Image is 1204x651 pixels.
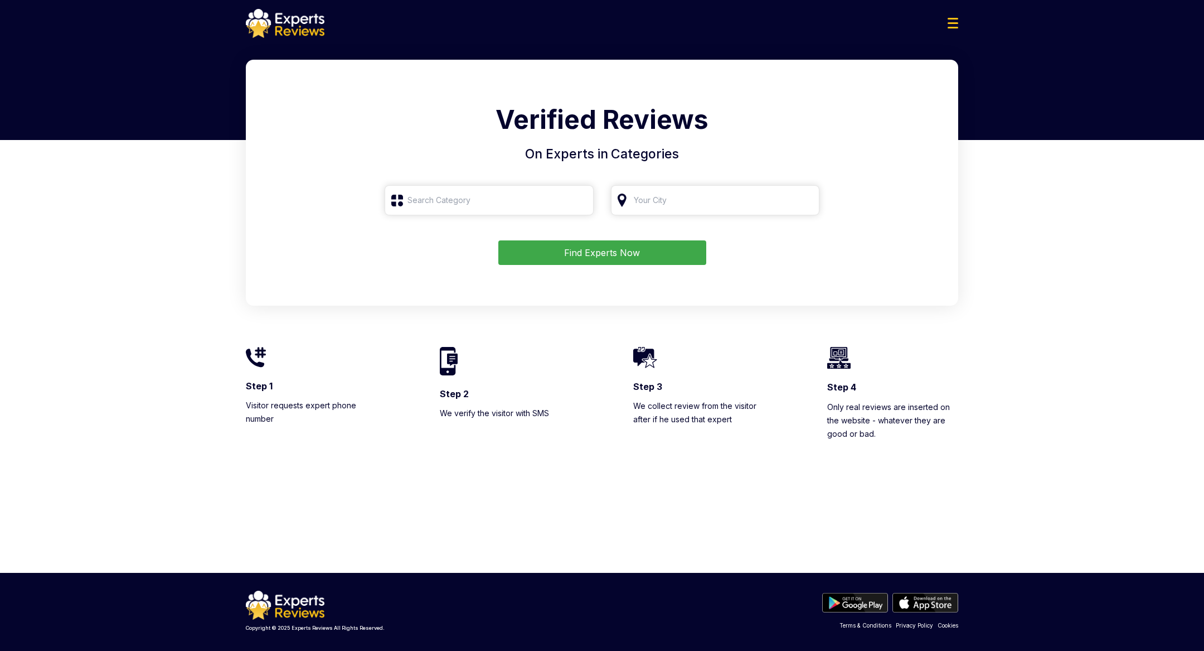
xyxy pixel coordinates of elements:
[246,591,324,620] img: logo
[440,388,571,400] h3: Step 2
[498,240,706,265] button: Find Experts Now
[246,9,324,38] img: logo
[440,347,458,375] img: homeIcon2
[246,624,385,632] p: Copyright © 2025 Experts Reviews All Rights Reserved.
[259,144,945,164] h4: On Experts in Categories
[822,593,888,613] img: play store btn
[633,347,657,368] img: homeIcon3
[948,18,958,28] img: Menu Icon
[839,621,891,630] a: Terms & Conditions
[827,401,959,441] p: Only real reviews are inserted on the website - whatever they are good or bad.
[259,100,945,144] h1: Verified Reviews
[246,380,377,392] h3: Step 1
[440,407,571,420] p: We verify the visitor with SMS
[633,380,765,393] h3: Step 3
[246,347,266,368] img: homeIcon1
[827,347,851,369] img: homeIcon4
[892,593,958,613] img: apple store btn
[633,399,765,426] p: We collect review from the visitor after if he used that expert
[611,185,820,215] input: Your City
[385,185,594,215] input: Search Category
[246,399,377,426] p: Visitor requests expert phone number
[938,621,958,630] a: Cookies
[827,381,959,393] h3: Step 4
[896,621,933,630] a: Privacy Policy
